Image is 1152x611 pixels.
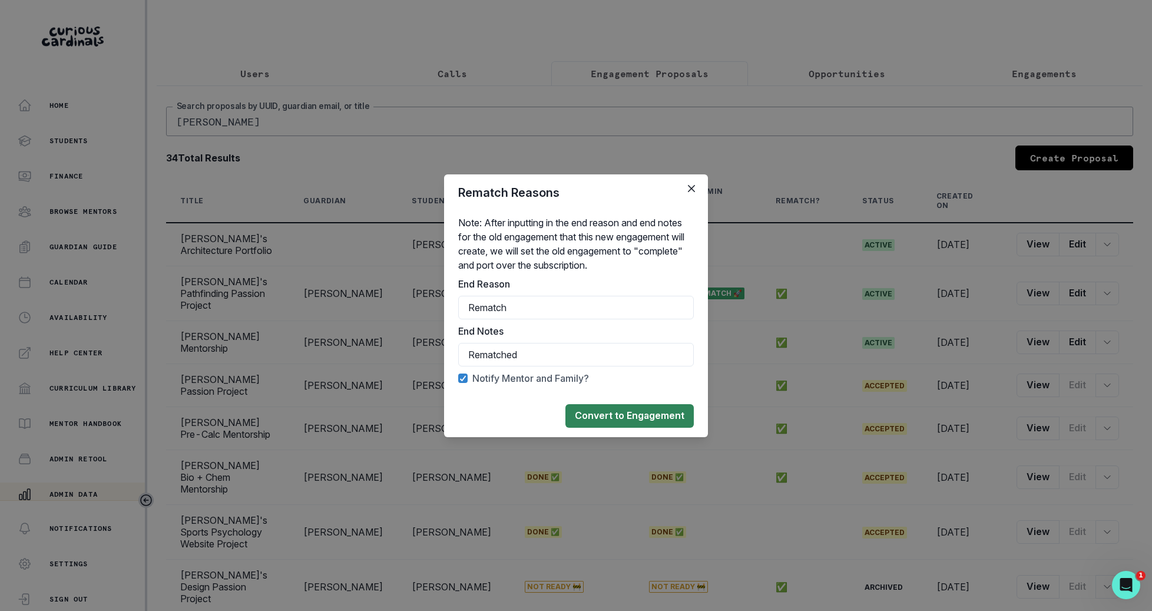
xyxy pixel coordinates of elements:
p: Note: After inputting in the end reason and end notes for the old engagement that this new engage... [458,216,694,272]
label: End Reason [458,277,687,291]
button: Close [682,179,701,198]
label: End Notes [458,324,687,338]
iframe: Intercom live chat [1112,571,1140,599]
span: 1 [1136,571,1146,580]
header: Rematch Reasons [444,174,708,211]
span: Notify Mentor and Family? [472,371,589,385]
button: Convert to Engagement [565,404,694,428]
